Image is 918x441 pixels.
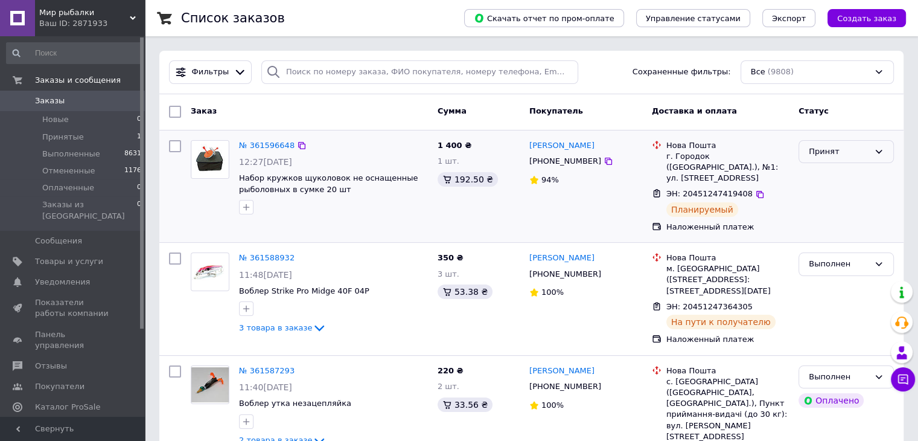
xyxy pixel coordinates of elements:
span: Скачать отчет по пром-оплате [474,13,614,24]
span: Сохраненные фильтры: [633,66,731,78]
button: Создать заказ [827,9,906,27]
a: 3 товара в заказе [239,323,327,332]
span: 11:48[DATE] [239,270,292,280]
span: 1 шт. [438,156,459,166]
a: Набор кружков щуколовок не оснащенные рыболовных в сумке 20 шт [239,173,418,194]
span: Товары и услуги [35,256,103,267]
a: Создать заказ [815,13,906,22]
a: Воблер утка незацепляйка [239,399,351,408]
div: Нова Пошта [666,140,789,151]
a: № 361596648 [239,141,295,150]
span: Показатели работы компании [35,297,112,319]
span: Все [751,66,765,78]
div: На пути к получателю [666,315,776,329]
div: Нова Пошта [666,253,789,263]
a: Фото товару [191,140,229,179]
span: Сумма [438,106,467,115]
span: ЭН: 20451247364305 [666,302,753,311]
button: Экспорт [762,9,815,27]
a: № 361587293 [239,366,295,375]
div: [PHONE_NUMBER] [527,153,604,169]
span: Сообщения [35,236,82,246]
span: Оплаченные [42,182,94,193]
span: 220 ₴ [438,366,464,375]
button: Чат с покупателем [891,367,915,391]
span: Отзывы [35,361,67,372]
input: Поиск по номеру заказа, ФИО покупателя, номеру телефона, Email, номеру накладной [261,60,578,84]
a: Воблер Strike Pro Midge 40F 04P [239,286,369,295]
span: Управление статусами [646,14,741,23]
div: Ваш ID: 2871933 [39,18,145,29]
span: Каталог ProSale [35,402,100,413]
span: Отмененные [42,166,95,176]
span: 0 [137,182,141,193]
div: Нова Пошта [666,365,789,376]
span: 1176 [124,166,141,176]
span: 0 [137,199,141,221]
span: Заказ [191,106,217,115]
span: Фильтры [192,66,229,78]
span: Покупатели [35,381,84,392]
span: 12:27[DATE] [239,157,292,167]
span: (9808) [768,67,794,76]
div: Выполнен [809,258,869,271]
div: Наложенный платеж [666,334,789,345]
span: Мир рыбалки [39,7,130,18]
span: Выполненные [42,149,100,159]
span: Экспорт [772,14,806,23]
span: Уведомления [35,277,90,288]
span: 1 400 ₴ [438,141,471,150]
span: 8631 [124,149,141,159]
span: Статус [798,106,829,115]
input: Поиск [6,42,142,64]
a: [PERSON_NAME] [529,140,594,152]
img: Фото товару [191,367,229,402]
div: [PHONE_NUMBER] [527,379,604,394]
img: Фото товару [192,141,228,178]
div: 33.56 ₴ [438,398,492,412]
span: Новые [42,114,69,125]
span: 2 шт. [438,382,459,391]
span: 0 [137,114,141,125]
a: № 361588932 [239,253,295,262]
span: Заказы и сообщения [35,75,121,86]
span: Создать заказ [837,14,896,23]
div: г. Городок ([GEOGRAPHIC_DATA].), №1: ул. [STREET_ADDRESS] [666,151,789,184]
span: Покупатель [529,106,583,115]
span: 3 товара в заказе [239,323,312,332]
a: Фото товару [191,365,229,404]
div: [PHONE_NUMBER] [527,266,604,282]
div: 192.50 ₴ [438,172,498,187]
div: м. [GEOGRAPHIC_DATA] ([STREET_ADDRESS]: [STREET_ADDRESS][DATE] [666,263,789,297]
span: Доставка и оплата [652,106,737,115]
span: Панель управления [35,329,112,351]
button: Управление статусами [636,9,750,27]
a: [PERSON_NAME] [529,253,594,264]
span: ЭН: 20451247419408 [666,189,753,198]
span: 3 шт. [438,269,459,278]
span: 100% [541,401,564,410]
h1: Список заказов [181,11,285,25]
a: [PERSON_NAME] [529,365,594,377]
div: Наложенный платеж [666,222,789,233]
span: Заказы из [GEOGRAPHIC_DATA] [42,199,137,221]
div: Оплачено [798,393,864,408]
span: 94% [541,175,559,184]
span: 350 ₴ [438,253,464,262]
span: Принятые [42,132,84,143]
div: 53.38 ₴ [438,285,492,299]
span: 11:40[DATE] [239,382,292,392]
a: Фото товару [191,253,229,291]
button: Скачать отчет по пром-оплате [464,9,624,27]
div: Выполнен [809,371,869,384]
div: Принят [809,146,869,158]
span: 1 [137,132,141,143]
span: Заказы [35,95,65,106]
span: 100% [541,288,564,297]
img: Фото товару [191,259,229,285]
div: Планируемый [666,202,738,217]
